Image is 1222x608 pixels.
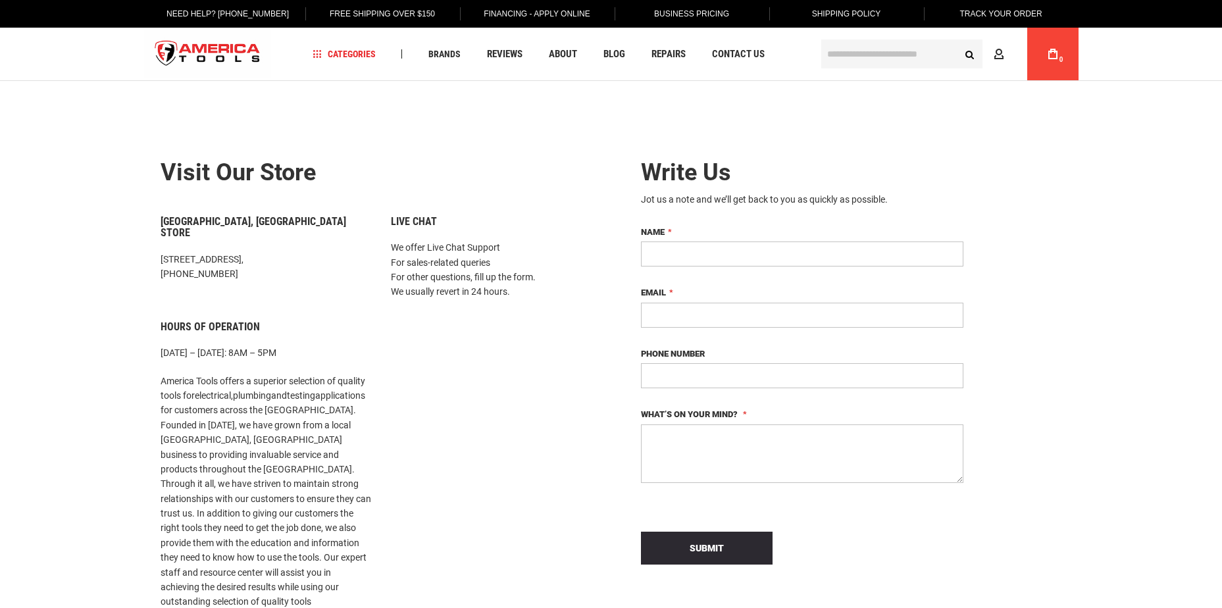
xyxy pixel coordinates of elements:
img: America Tools [144,30,272,79]
a: electrical [195,390,231,401]
h6: [GEOGRAPHIC_DATA], [GEOGRAPHIC_DATA] Store [161,216,371,239]
span: 0 [1059,56,1063,63]
span: Name [641,227,665,237]
button: Submit [641,532,773,565]
h6: Live Chat [391,216,601,228]
p: [DATE] – [DATE]: 8AM – 5PM [161,345,371,360]
a: Categories [307,45,382,63]
span: Write Us [641,159,731,186]
p: [STREET_ADDRESS], [PHONE_NUMBER] [161,252,371,282]
a: Repairs [646,45,692,63]
span: Blog [603,49,625,59]
span: Repairs [651,49,686,59]
a: Blog [598,45,631,63]
a: Reviews [481,45,528,63]
span: Contact Us [712,49,765,59]
h6: Hours of Operation [161,321,371,333]
a: Contact Us [706,45,771,63]
span: Phone Number [641,349,705,359]
span: Brands [428,49,461,59]
a: Brands [422,45,467,63]
a: 0 [1040,28,1065,80]
span: Shipping Policy [812,9,881,18]
a: testing [287,390,315,401]
span: What’s on your mind? [641,409,738,419]
span: Submit [690,543,724,553]
a: plumbing [233,390,271,401]
span: Reviews [487,49,522,59]
button: Search [957,41,982,66]
h2: Visit our store [161,160,601,186]
span: About [549,49,577,59]
div: Jot us a note and we’ll get back to you as quickly as possible. [641,193,963,206]
span: Email [641,288,666,297]
a: About [543,45,583,63]
p: We offer Live Chat Support For sales-related queries For other questions, fill up the form. We us... [391,240,601,299]
span: Categories [313,49,376,59]
a: store logo [144,30,272,79]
